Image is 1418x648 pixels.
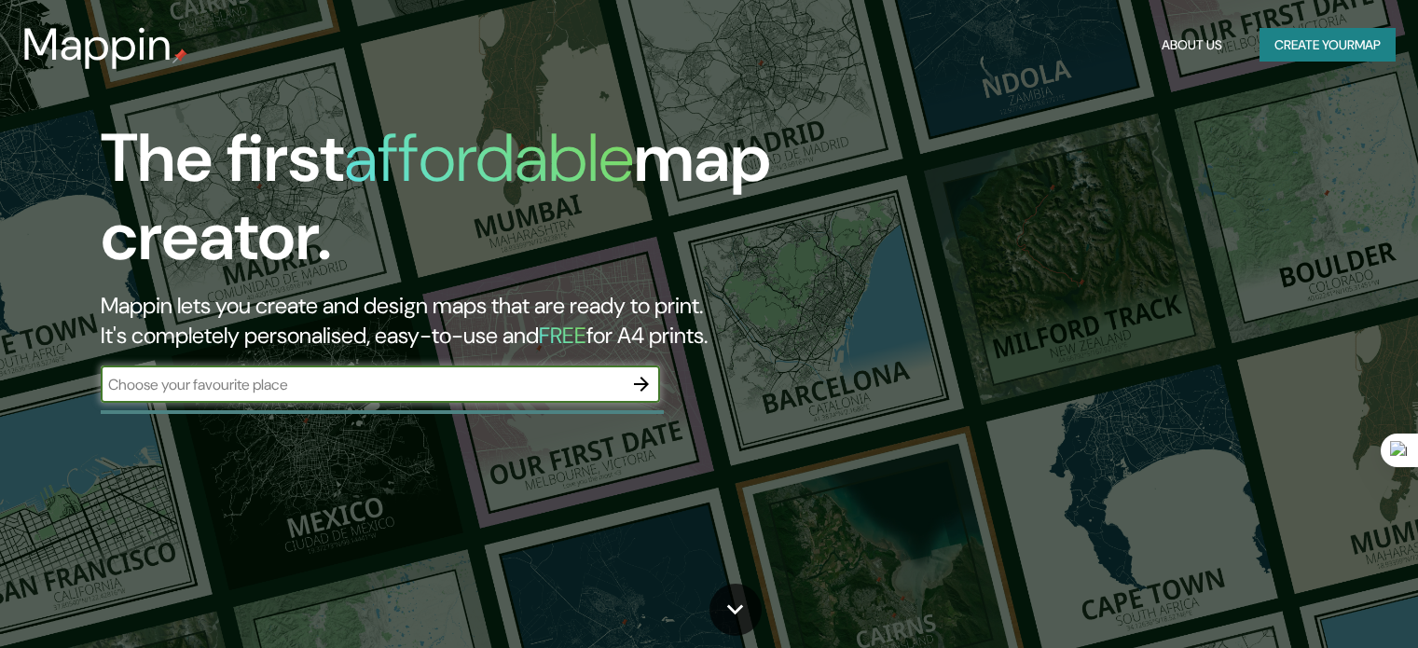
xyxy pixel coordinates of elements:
[101,291,810,351] h2: Mappin lets you create and design maps that are ready to print. It's completely personalised, eas...
[1154,28,1230,62] button: About Us
[1260,28,1396,62] button: Create yourmap
[101,119,810,291] h1: The first map creator.
[539,321,586,350] h5: FREE
[22,19,172,71] h3: Mappin
[344,115,634,201] h1: affordable
[172,48,187,63] img: mappin-pin
[101,374,623,395] input: Choose your favourite place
